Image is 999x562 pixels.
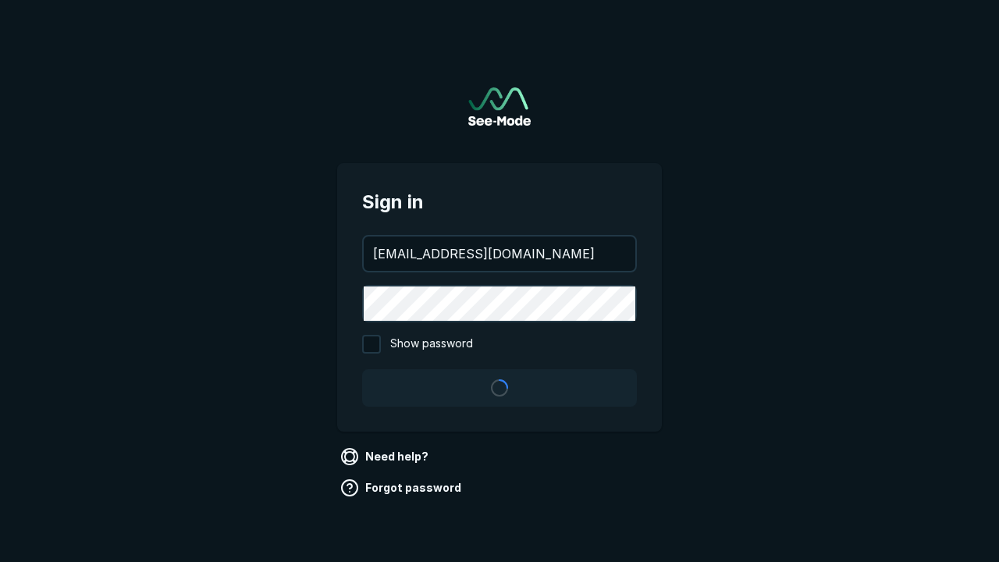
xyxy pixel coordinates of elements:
span: Show password [390,335,473,354]
a: Need help? [337,444,435,469]
span: Sign in [362,188,637,216]
input: your@email.com [364,237,635,271]
a: Go to sign in [468,87,531,126]
img: See-Mode Logo [468,87,531,126]
a: Forgot password [337,475,468,500]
